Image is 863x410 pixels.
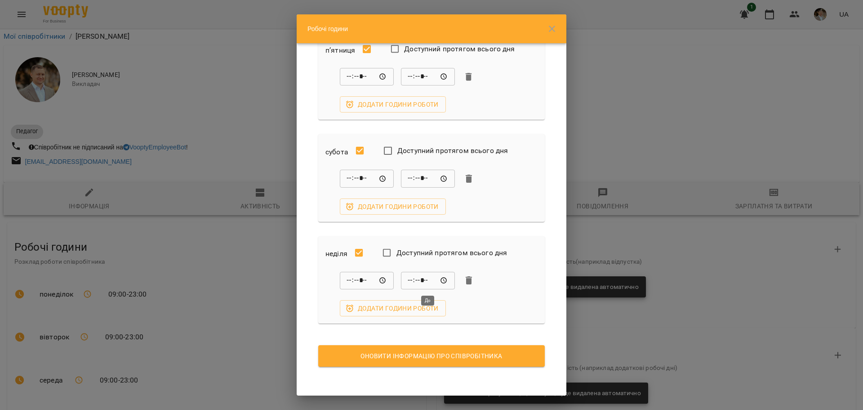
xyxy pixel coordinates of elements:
div: До [401,170,455,188]
h6: п’ятниця [325,44,355,57]
div: Робочі години [297,14,566,43]
button: Оновити інформацію про співробітника [318,345,545,367]
span: Доступний протягом всього дня [397,145,508,156]
button: Додати години роботи [340,96,446,113]
button: Видалити [462,172,476,185]
span: Додати години роботи [347,99,439,110]
h6: неділя [325,248,347,260]
div: Від [340,68,394,86]
h6: субота [325,146,348,158]
div: До [401,68,455,86]
button: Додати години роботи [340,198,446,215]
span: Доступний протягом всього дня [404,44,515,54]
span: Додати години роботи [347,201,439,212]
button: Додати години роботи [340,300,446,316]
span: Додати години роботи [347,303,439,314]
div: Від [340,170,394,188]
button: Видалити [462,274,476,287]
div: Від [340,271,394,289]
span: Доступний протягом всього дня [396,248,507,258]
button: Видалити [462,70,476,84]
span: Оновити інформацію про співробітника [325,351,538,361]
